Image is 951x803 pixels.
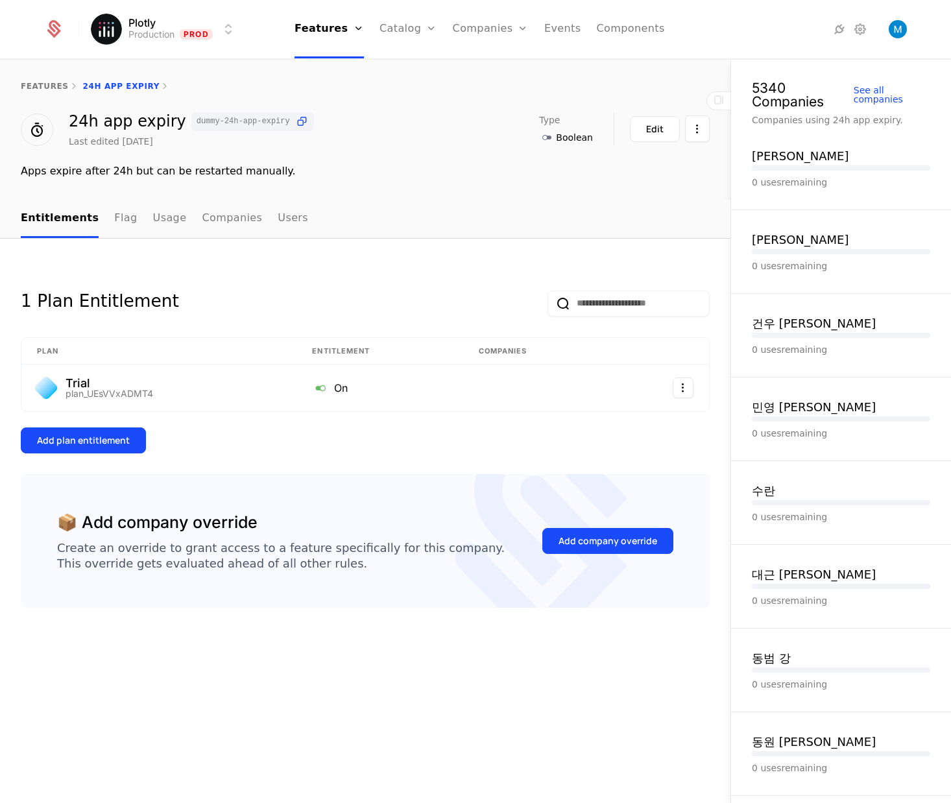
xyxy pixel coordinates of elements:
[752,566,876,584] button: 대근 [PERSON_NAME]
[91,14,122,45] img: Plotly
[889,20,907,38] img: Matthew Brown
[752,427,930,440] div: 0 uses remaining
[21,200,710,238] nav: Main
[752,176,930,189] div: 0 uses remaining
[95,15,236,43] button: Select environment
[463,338,612,365] th: Companies
[296,338,463,365] th: Entitlement
[69,135,153,148] div: Last edited [DATE]
[556,131,593,144] span: Boolean
[21,200,308,238] ul: Choose Sub Page
[21,338,296,365] th: Plan
[21,200,99,238] a: Entitlements
[66,389,153,398] div: plan_UEsVVxADMT4
[539,115,560,125] span: Type
[752,482,775,500] button: 수란
[752,733,876,751] button: 동원 [PERSON_NAME]
[752,259,930,272] div: 0 uses remaining
[312,379,447,396] div: On
[114,200,137,238] a: Flag
[278,200,308,238] a: Users
[752,343,930,356] div: 0 uses remaining
[752,678,930,691] div: 0 uses remaining
[21,427,146,453] button: Add plan entitlement
[66,378,153,389] div: Trial
[752,510,930,523] div: 0 uses remaining
[752,398,876,416] button: 민영 [PERSON_NAME]
[128,28,175,41] div: Production
[889,20,907,38] button: Open user button
[128,18,156,28] span: Plotly
[180,29,213,40] span: Prod
[57,540,505,571] div: Create an override to grant access to a feature specifically for this company. This override gets...
[69,112,314,131] div: 24h app expiry
[153,200,187,238] a: Usage
[197,117,290,125] span: dummy-24h-app-expiry
[21,291,179,317] div: 1 Plan Entitlement
[559,534,657,547] div: Add company override
[752,81,854,108] div: 5340 Companies
[832,21,847,37] a: Integrations
[752,594,930,607] div: 0 uses remaining
[752,761,930,774] div: 0 uses remaining
[542,528,673,554] button: Add company override
[752,315,876,333] button: 건우 [PERSON_NAME]
[752,231,849,249] button: [PERSON_NAME]
[854,86,930,104] div: See all companies
[685,115,710,142] button: Select action
[57,510,258,535] div: 📦 Add company override
[21,82,69,91] a: features
[752,114,930,126] div: Companies using 24h app expiry.
[630,116,680,142] button: Edit
[21,163,710,179] div: Apps expire after 24h but can be restarted manually.
[202,200,262,238] a: Companies
[752,649,791,667] button: 동범 강
[752,147,849,165] button: [PERSON_NAME]
[37,434,130,447] div: Add plan entitlement
[852,21,868,37] a: Settings
[646,123,664,136] div: Edit
[673,378,693,398] button: Select action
